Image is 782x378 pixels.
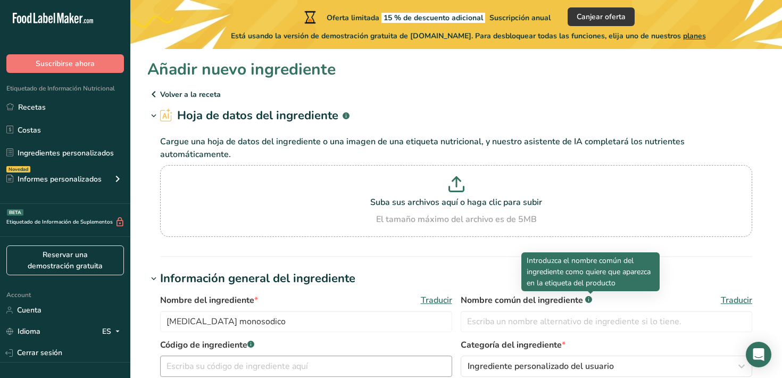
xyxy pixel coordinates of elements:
[746,342,771,367] div: Open Intercom Messenger
[6,245,124,275] a: Reservar una demostración gratuita
[421,294,452,307] span: Traducir
[461,311,753,332] input: Escriba un nombre alternativo de ingrediente si lo tiene.
[160,311,452,332] input: Escriba el nombre de su ingrediente aquí
[6,322,40,341] a: Idioma
[160,356,452,377] input: Escriba su código de ingrediente aquí
[147,88,765,101] p: Volver a la receta
[577,11,626,22] span: Canjear oferta
[302,11,551,23] div: Oferta limitada
[461,339,753,351] label: Categoría del ingrediente
[527,255,654,289] p: Introduzca el nombre común del ingrediente como quiere que aparezca en la etiqueta del producto
[231,30,706,42] span: Está usando la versión de demostración gratuita de [DOMAIN_NAME]. Para desbloquear todas las func...
[36,58,95,69] span: Suscribirse ahora
[160,135,752,161] p: Cargue una hoja de datos del ingrediente o una imagen de una etiqueta nutricional, y nuestro asis...
[160,270,355,287] div: Información general del ingrediente
[163,213,750,226] div: El tamaño máximo del archivo es de 5MB
[683,31,706,41] span: planes
[160,107,350,125] h2: Hoja de datos del ingrediente
[7,209,23,216] div: BETA
[163,196,750,209] p: Suba sus archivos aquí o haga clic para subir
[468,360,614,373] span: Ingrediente personalizado del usuario
[721,294,752,307] span: Traducir
[160,294,258,307] span: Nombre del ingrediente
[568,7,635,26] button: Canjear oferta
[461,294,592,307] span: Nombre común del ingrediente
[461,356,753,377] button: Ingrediente personalizado del usuario
[381,13,485,23] span: 15 % de descuento adicional
[160,339,452,351] label: Código de ingrediente
[6,166,30,172] div: Novedad
[102,325,124,338] div: ES
[6,54,124,73] button: Suscribirse ahora
[489,13,551,23] span: Suscripción anual
[6,174,102,185] div: Informes personalizados
[147,57,336,81] h1: Añadir nuevo ingrediente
